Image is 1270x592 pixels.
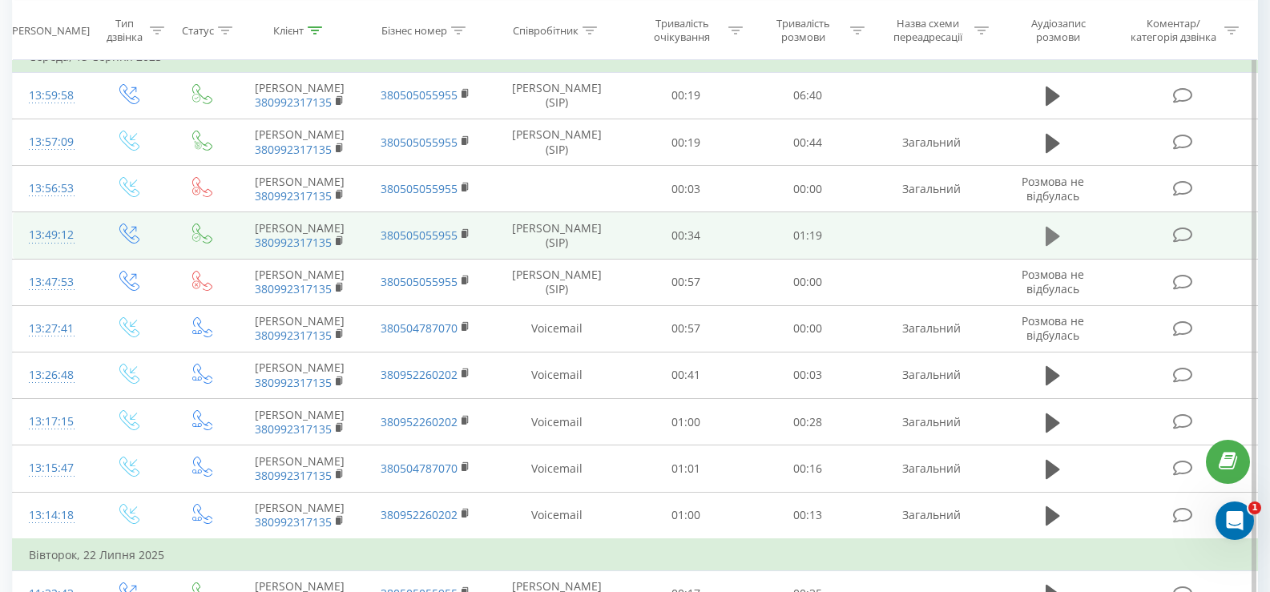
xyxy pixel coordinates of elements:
[182,23,214,37] div: Статус
[625,119,747,166] td: 00:19
[747,119,869,166] td: 00:44
[625,212,747,259] td: 00:34
[236,166,363,212] td: [PERSON_NAME]
[747,166,869,212] td: 00:00
[747,72,869,119] td: 06:40
[255,328,332,343] a: 380992317135
[29,80,75,111] div: 13:59:58
[625,445,747,492] td: 01:01
[381,414,458,429] a: 380952260202
[236,399,363,445] td: [PERSON_NAME]
[381,181,458,196] a: 380505055955
[236,492,363,539] td: [PERSON_NAME]
[868,166,994,212] td: Загальний
[489,212,625,259] td: [PERSON_NAME] (SIP)
[489,259,625,305] td: [PERSON_NAME] (SIP)
[9,23,90,37] div: [PERSON_NAME]
[236,305,363,352] td: [PERSON_NAME]
[868,119,994,166] td: Загальний
[273,23,304,37] div: Клієнт
[104,17,145,44] div: Тип дзвінка
[29,173,75,204] div: 13:56:53
[255,514,332,530] a: 380992317135
[29,500,75,531] div: 13:14:18
[381,228,458,243] a: 380505055955
[236,212,363,259] td: [PERSON_NAME]
[255,188,332,203] a: 380992317135
[489,399,625,445] td: Voicemail
[489,352,625,398] td: Voicemail
[747,305,869,352] td: 00:00
[761,17,846,44] div: Тривалість розмови
[1022,313,1084,343] span: Розмова не відбулась
[255,235,332,250] a: 380992317135
[236,445,363,492] td: [PERSON_NAME]
[868,399,994,445] td: Загальний
[489,305,625,352] td: Voicemail
[625,305,747,352] td: 00:57
[236,352,363,398] td: [PERSON_NAME]
[29,406,75,437] div: 13:17:15
[13,539,1258,571] td: Вівторок, 22 Липня 2025
[255,95,332,110] a: 380992317135
[489,445,625,492] td: Voicemail
[381,23,447,37] div: Бізнес номер
[255,375,332,390] a: 380992317135
[625,259,747,305] td: 00:57
[29,219,75,251] div: 13:49:12
[255,281,332,296] a: 380992317135
[625,492,747,539] td: 01:00
[747,492,869,539] td: 00:13
[236,119,363,166] td: [PERSON_NAME]
[381,87,458,103] a: 380505055955
[747,352,869,398] td: 00:03
[1022,267,1084,296] span: Розмова не відбулась
[255,468,332,483] a: 380992317135
[747,259,869,305] td: 00:00
[1127,17,1220,44] div: Коментар/категорія дзвінка
[489,72,625,119] td: [PERSON_NAME] (SIP)
[255,142,332,157] a: 380992317135
[747,445,869,492] td: 00:16
[29,127,75,158] div: 13:57:09
[255,421,332,437] a: 380992317135
[381,507,458,522] a: 380952260202
[1009,17,1107,44] div: Аудіозапис розмови
[868,445,994,492] td: Загальний
[885,17,970,44] div: Назва схеми переадресації
[29,453,75,484] div: 13:15:47
[381,320,458,336] a: 380504787070
[747,399,869,445] td: 00:28
[381,135,458,150] a: 380505055955
[625,399,747,445] td: 01:00
[639,17,724,44] div: Тривалість очікування
[29,267,75,298] div: 13:47:53
[513,23,579,37] div: Співробітник
[381,367,458,382] a: 380952260202
[625,352,747,398] td: 00:41
[29,360,75,391] div: 13:26:48
[236,259,363,305] td: [PERSON_NAME]
[381,461,458,476] a: 380504787070
[868,492,994,539] td: Загальний
[747,212,869,259] td: 01:19
[489,119,625,166] td: [PERSON_NAME] (SIP)
[625,166,747,212] td: 00:03
[1248,501,1261,514] span: 1
[625,72,747,119] td: 00:19
[489,492,625,539] td: Voicemail
[29,313,75,344] div: 13:27:41
[1022,174,1084,203] span: Розмова не відбулась
[868,352,994,398] td: Загальний
[236,72,363,119] td: [PERSON_NAME]
[1216,501,1254,540] iframe: Intercom live chat
[381,274,458,289] a: 380505055955
[868,305,994,352] td: Загальний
